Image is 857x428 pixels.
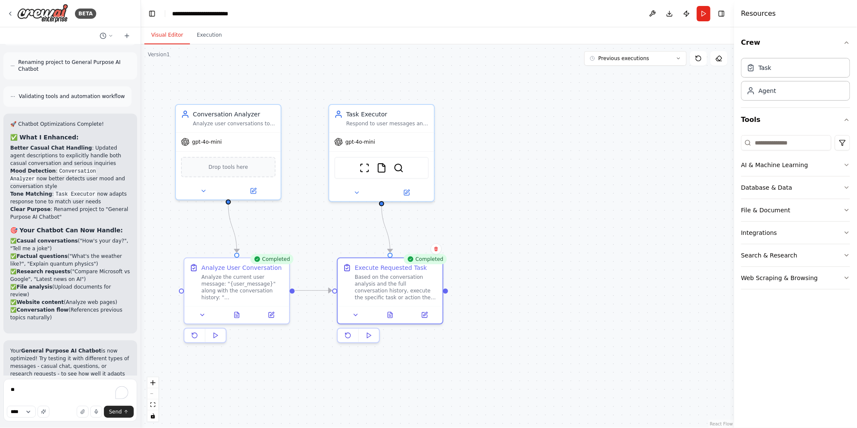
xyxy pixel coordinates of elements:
div: Database & Data [741,183,792,192]
button: Web Scraping & Browsing [741,267,850,289]
div: Task [759,64,771,72]
button: Previous executions [584,51,687,66]
strong: General Purpose AI Chatbot [21,348,101,354]
div: Analyze User Conversation [201,263,282,272]
div: CompletedExecute Requested TaskBased on the conversation analysis and the full conversation histo... [337,257,443,347]
div: AI & Machine Learning [741,161,808,169]
div: CompletedAnalyze User ConversationAnalyze the current user message: "{user_message}" along with t... [184,257,290,347]
div: React Flow controls [147,377,158,422]
button: Hide left sidebar [146,8,158,20]
span: Previous executions [598,55,649,62]
button: Send [104,406,134,418]
div: Analyze the current user message: "{user_message}" along with the conversation history: "{convers... [201,274,284,301]
h2: 🚀 Chatbot Optimizations Complete! [10,120,130,128]
li: ✅ (Upload documents for review) [10,283,130,298]
li: ✅ (References previous topics naturally) [10,306,130,321]
h3: 🎯 Your Chatbot Can Now Handle: [10,226,130,234]
p: Your is now optimized! Try testing it with different types of messages - casual chat, questions, ... [10,347,130,385]
div: Conversation Analyzer [193,110,276,119]
div: Conversation AnalyzerAnalyze user conversations to understand their intent, mood, and what type o... [175,104,282,200]
strong: Mood Detection [10,168,56,174]
strong: Better Casual Chat Handling [10,145,92,151]
button: File & Document [741,199,850,221]
img: FileReadTool [377,163,387,173]
strong: Factual questions [17,253,68,259]
button: Upload files [77,406,89,418]
div: Search & Research [741,251,797,260]
button: View output [372,310,408,320]
button: Hide right sidebar [716,8,728,20]
li: : Updated agent descriptions to explicitly handle both casual conversation and serious inquiries [10,144,130,167]
div: Crew [741,55,850,107]
li: ✅ (Analyze web pages) [10,298,130,306]
button: Execution [190,26,229,44]
div: Analyze user conversations to understand their intent, mood, and what type of response they need.... [193,120,276,127]
nav: breadcrumb [172,9,247,18]
h3: ✅ What I Enhanced: [10,133,130,142]
button: Improve this prompt [37,406,49,418]
div: Execute Requested Task [355,263,427,272]
span: gpt-4o-mini [192,139,222,145]
strong: Website content [17,299,64,305]
span: Drop tools here [209,163,248,171]
strong: Clear Purpose [10,206,51,212]
button: Search & Research [741,244,850,266]
button: Open in side panel [256,310,286,320]
img: Logo [17,4,68,23]
span: gpt-4o-mini [345,139,375,145]
div: Completed [250,254,293,264]
li: : now better detects user mood and conversation style [10,167,130,190]
code: Conversation Analyzer [10,168,96,183]
div: Task ExecutorRespond to user messages and requests based on conversation analysis and history: {c... [328,104,435,202]
strong: Conversation flow [17,307,69,313]
div: Based on the conversation analysis and the full conversation history, execute the specific task o... [355,274,437,301]
li: : now adapts response tone to match user needs [10,190,130,205]
button: Tools [741,108,850,132]
button: Crew [741,31,850,55]
button: Click to speak your automation idea [90,406,102,418]
div: Task Executor [346,110,429,119]
button: Visual Editor [144,26,190,44]
button: Open in side panel [410,310,439,320]
strong: File analysis [17,284,52,290]
span: Validating tools and automation workflow [19,93,125,100]
div: Web Scraping & Browsing [741,274,818,282]
span: Send [109,408,122,415]
g: Edge from 5fceef8e-4766-49f5-8d34-9c1a45279f29 to 28734105-fb68-45f6-ad87-7b51655ef92e [224,203,241,252]
div: Integrations [741,228,777,237]
g: Edge from d093cb6c-34b2-4389-8f87-ff90b694aa66 to fc39dee4-bc84-4387-9e72-b0e200016ba0 [377,205,394,252]
div: BETA [75,9,96,19]
button: Integrations [741,222,850,244]
textarea: To enrich screen reader interactions, please activate Accessibility in Grammarly extension settings [3,379,137,422]
strong: Casual conversations [17,238,78,244]
div: Respond to user messages and requests based on conversation analysis and history: {conversation_h... [346,120,429,127]
li: : Renamed project to "General Purpose AI Chatbot" [10,205,130,221]
g: Edge from 28734105-fb68-45f6-ad87-7b51655ef92e to fc39dee4-bc84-4387-9e72-b0e200016ba0 [295,286,332,295]
div: Agent [759,87,776,95]
button: Delete node [431,243,442,254]
button: View output [219,310,255,320]
button: fit view [147,399,158,411]
li: ✅ ("Compare Microsoft vs Google", "Latest news on AI") [10,268,130,283]
img: ScrapeWebsiteTool [359,163,370,173]
li: ✅ ("How's your day?", "Tell me a joke") [10,237,130,252]
button: Start a new chat [120,31,134,41]
button: Open in side panel [229,186,277,196]
div: Tools [741,132,850,296]
button: zoom in [147,377,158,388]
div: Completed [404,254,447,264]
span: Renaming project to General Purpose AI Chatbot [18,59,130,72]
h4: Resources [741,9,776,19]
button: AI & Machine Learning [741,154,850,176]
button: Database & Data [741,176,850,199]
button: Open in side panel [382,188,431,198]
li: ✅ ("What's the weather like?", "Explain quantum physics") [10,252,130,268]
code: Task Executor [54,191,97,198]
div: File & Document [741,206,791,214]
strong: Tone Matching [10,191,52,197]
strong: Research requests [17,269,70,275]
img: SerperDevTool [394,163,404,173]
a: React Flow attribution [710,422,733,426]
button: zoom out [147,388,158,399]
div: Version 1 [148,51,170,58]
